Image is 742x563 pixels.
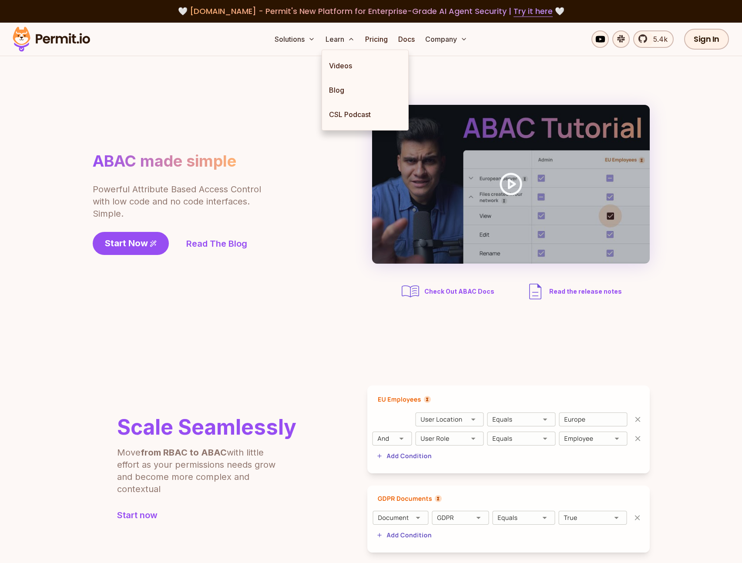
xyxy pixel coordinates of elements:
[93,151,236,171] h1: ABAC made simple
[400,281,497,302] a: Check Out ABAC Docs
[322,30,358,48] button: Learn
[21,5,721,17] div: 🤍 🤍
[525,281,622,302] a: Read the release notes
[271,30,319,48] button: Solutions
[422,30,471,48] button: Company
[117,446,287,495] p: Move with little effort as your permissions needs grow and become more complex and contextual
[117,509,296,521] a: Start now
[684,29,729,50] a: Sign In
[395,30,418,48] a: Docs
[514,6,553,17] a: Try it here
[117,417,296,438] h2: Scale Seamlessly
[93,183,262,220] p: Powerful Attribute Based Access Control with low code and no code interfaces. Simple.
[525,281,546,302] img: description
[400,281,421,302] img: abac docs
[633,30,674,48] a: 5.4k
[190,6,553,17] span: [DOMAIN_NAME] - Permit's New Platform for Enterprise-Grade AI Agent Security |
[322,102,408,127] a: CSL Podcast
[186,238,247,250] a: Read The Blog
[549,287,622,296] span: Read the release notes
[93,232,169,255] a: Start Now
[322,54,408,78] a: Videos
[105,237,148,249] span: Start Now
[648,34,668,44] span: 5.4k
[322,78,408,102] a: Blog
[9,24,94,54] img: Permit logo
[141,447,227,458] b: from RBAC to ABAC
[362,30,391,48] a: Pricing
[424,287,494,296] span: Check Out ABAC Docs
